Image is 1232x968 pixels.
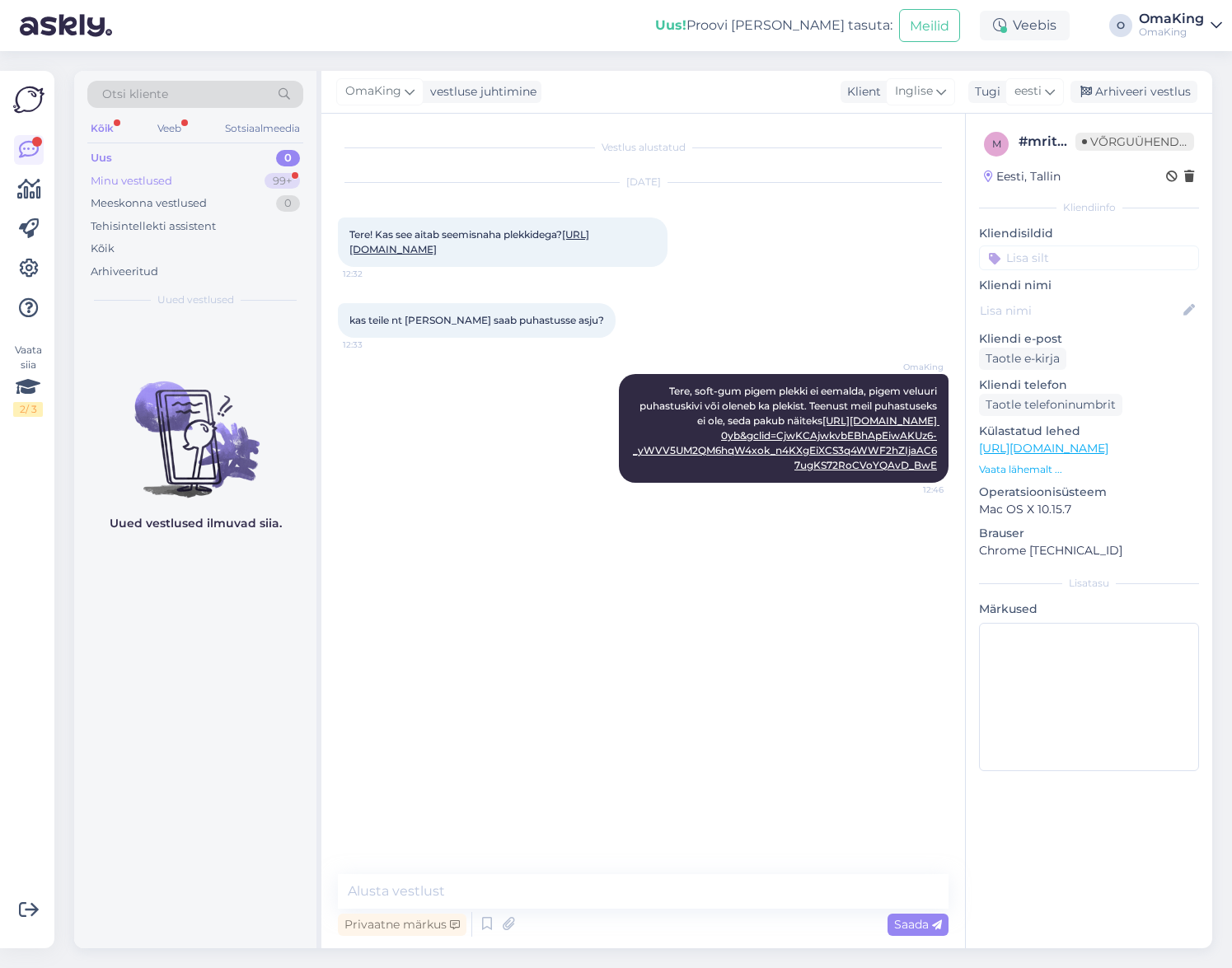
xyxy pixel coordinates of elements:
font: Vestlus alustatud [602,141,686,153]
a: [URL][DOMAIN_NAME] [979,441,1108,456]
font: Uus! [655,17,686,33]
font: Meilid [910,18,949,34]
font: Kliendi e-post [979,331,1062,346]
font: Võrguühenduseta [1090,134,1218,149]
font: Märkused [979,601,1038,616]
font: m [992,138,1001,150]
font: Kõik [91,241,115,255]
font: kas teile nt [PERSON_NAME] saab puhastusse asju? [349,314,604,326]
font: Tere, soft-gum pigem plekki ei eemalda, pigem veluuri puhastuskivi või oleneb ka plekist. Teenust... [639,385,939,427]
font: Kliendiinfo [1063,201,1116,213]
font: Külastatud lehed [979,423,1080,438]
font: OmaKing [1139,11,1204,26]
font: # [1019,133,1028,149]
font: vestluse juhtimine [430,84,536,99]
font: Inglise [895,83,933,98]
font: Mac OS X 10.15.7 [979,502,1071,517]
font: 99+ [273,174,292,187]
font: Kõik [91,122,114,134]
font: Arhiveeri vestlus [1095,84,1191,99]
font: Veebis [1013,17,1056,33]
font: Lisatasu [1069,577,1109,589]
a: OmaKingOmaKing [1139,12,1222,39]
font: Kliendi nimi [979,278,1052,292]
font: Eesti, Tallin [996,169,1061,184]
font: Kliendi telefon [979,377,1067,392]
img: Vestlusi pole [74,352,316,500]
font: eesti [1014,83,1042,98]
font: Arhiveeritud [91,264,158,278]
font: Tehisintellekti assistent [91,219,216,232]
font: Saada [894,917,929,932]
font: Taotle e-kirja [986,351,1060,366]
font: Proovi [PERSON_NAME] tasuta: [686,17,892,33]
font: Uued vestlused [157,293,234,306]
font: Operatsioonisüsteem [979,484,1107,499]
font: Tere! Kas see aitab seemisnaha plekkidega? [349,228,562,241]
font: 12:46 [923,484,944,495]
font: [DATE] [626,175,661,188]
font: Uus [91,151,112,164]
font: OmaKing [903,362,944,372]
font: O [1117,19,1125,31]
font: Taotle telefoninumbrit [986,397,1116,412]
font: / 3 [26,403,37,415]
font: Kliendisildid [979,226,1053,241]
font: Tugi [975,84,1000,99]
font: 0 [284,151,292,164]
font: 2 [20,403,26,415]
font: Vaata lähemalt ... [979,463,1062,475]
font: Vaata siia [15,344,42,371]
font: mritax0u [1028,133,1091,149]
font: 0 [284,196,292,209]
font: Privaatne märkus [344,917,447,932]
font: Minu vestlused [91,174,172,187]
font: Otsi kliente [102,87,168,101]
input: Lisa nimi [980,302,1180,320]
font: 12:33 [343,339,363,350]
font: Klient [847,84,881,99]
font: Veeb [157,122,181,134]
font: OmaKing [345,83,401,98]
img: Askly logo [13,84,45,115]
input: Lisa silt [979,246,1199,270]
button: Meilid [899,9,960,41]
font: Brauser [979,526,1024,540]
font: Chrome [TECHNICAL_ID] [979,543,1122,558]
font: Sotsiaalmeedia [225,122,300,134]
font: 12:32 [343,269,363,279]
font: Meeskonna vestlused [91,196,207,209]
font: Uued vestlused ilmuvad siia. [110,516,282,531]
font: OmaKing [1139,26,1187,38]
